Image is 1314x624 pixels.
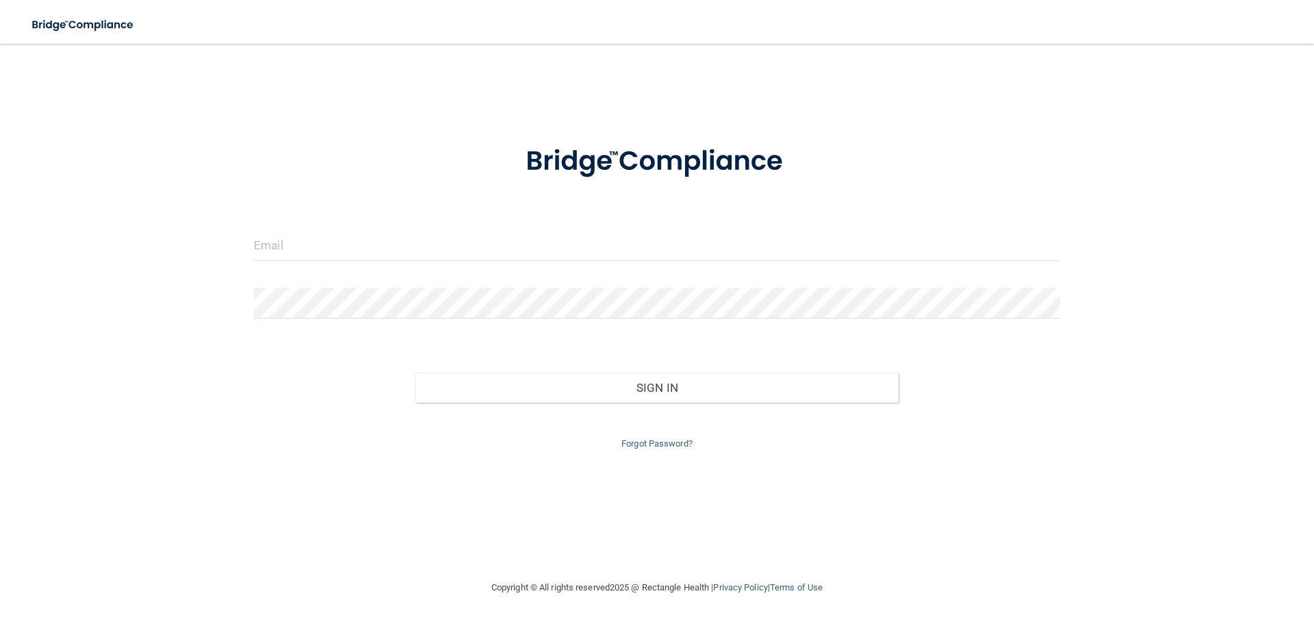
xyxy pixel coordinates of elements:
[498,126,816,197] img: bridge_compliance_login_screen.278c3ca4.svg
[407,566,907,610] div: Copyright © All rights reserved 2025 @ Rectangle Health | |
[713,582,767,592] a: Privacy Policy
[1077,527,1298,582] iframe: Drift Widget Chat Controller
[770,582,823,592] a: Terms of Use
[21,11,146,39] img: bridge_compliance_login_screen.278c3ca4.svg
[415,373,899,403] button: Sign In
[621,438,693,449] a: Forgot Password?
[254,230,1060,261] input: Email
